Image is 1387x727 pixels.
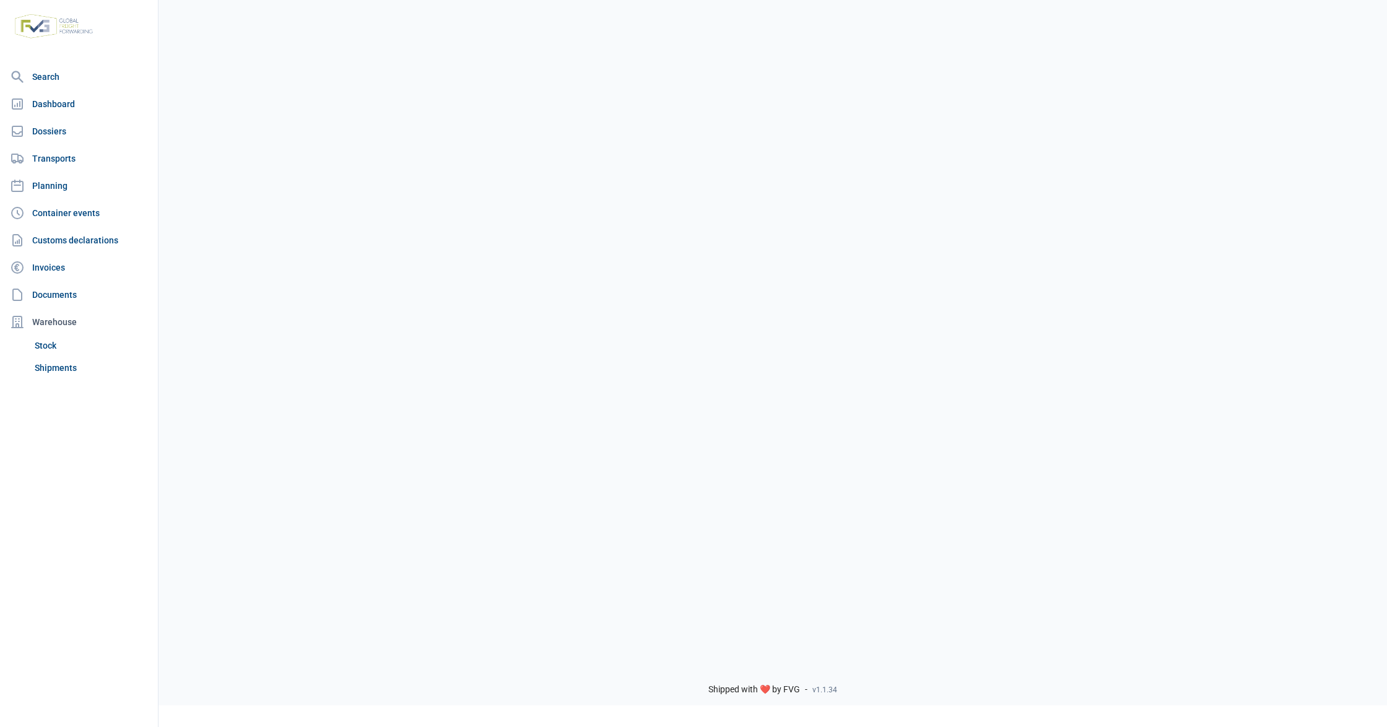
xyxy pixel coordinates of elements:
[5,201,153,225] a: Container events
[5,92,153,116] a: Dashboard
[30,357,153,379] a: Shipments
[5,173,153,198] a: Planning
[805,684,807,695] span: -
[5,282,153,307] a: Documents
[30,334,153,357] a: Stock
[10,9,98,43] img: FVG - Global freight forwarding
[812,685,837,695] span: v1.1.34
[5,146,153,171] a: Transports
[5,255,153,280] a: Invoices
[5,119,153,144] a: Dossiers
[5,310,153,334] div: Warehouse
[708,684,800,695] span: Shipped with ❤️ by FVG
[5,64,153,89] a: Search
[5,228,153,253] a: Customs declarations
